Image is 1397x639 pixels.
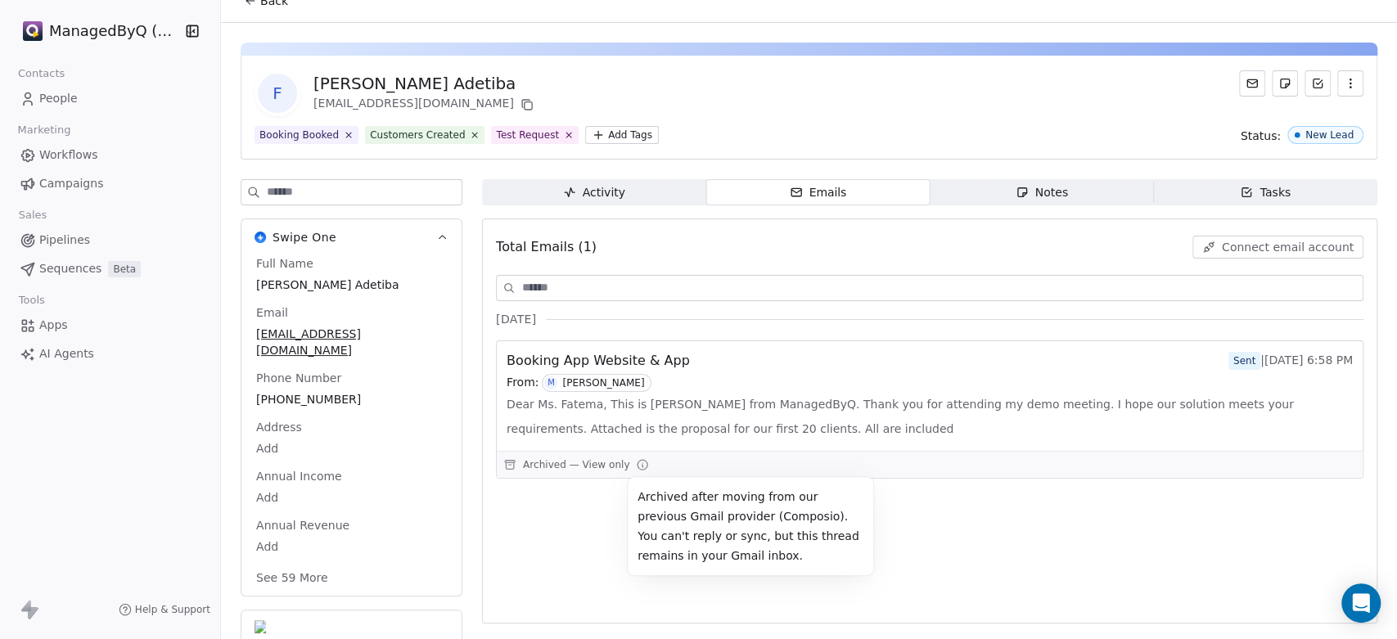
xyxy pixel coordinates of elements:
[23,21,43,41] img: Stripe.png
[507,351,690,371] span: Booking App Website & App
[255,232,266,243] img: Swipe One
[246,563,338,592] button: See 59 More
[39,146,98,164] span: Workflows
[507,392,1353,441] span: Dear Ms. Fatema, This is [PERSON_NAME] from ManagedByQ. Thank you for attending my demo meeting. ...
[135,603,210,616] span: Help & Support
[496,311,536,327] span: [DATE]
[1241,128,1281,144] span: Status:
[108,261,141,277] span: Beta
[13,85,207,112] a: People
[256,489,447,506] span: Add
[1233,353,1255,369] div: Sent
[253,419,305,435] span: Address
[241,255,462,596] div: Swipe OneSwipe One
[523,458,629,471] span: Archived — View only
[563,184,625,201] div: Activity
[39,260,101,277] span: Sequences
[49,20,180,42] span: ManagedByQ (FZE)
[256,538,447,555] span: Add
[638,490,859,562] span: Archived after moving from our previous Gmail provider (Composio). You can't reply or sync, but t...
[507,374,539,392] span: From:
[253,255,317,272] span: Full Name
[496,128,559,142] div: Test Request
[39,317,68,334] span: Apps
[273,229,336,245] span: Swipe One
[11,118,78,142] span: Marketing
[241,219,462,255] button: Swipe OneSwipe One
[253,304,291,321] span: Email
[13,312,207,339] a: Apps
[253,468,345,484] span: Annual Income
[370,128,465,142] div: Customers Created
[253,370,345,386] span: Phone Number
[39,345,94,362] span: AI Agents
[258,74,297,113] span: F
[253,517,353,533] span: Annual Revenue
[13,170,207,197] a: Campaigns
[562,377,644,389] div: [PERSON_NAME]
[1240,184,1291,201] div: Tasks
[256,391,447,407] span: [PHONE_NUMBER]
[11,288,52,313] span: Tools
[1192,236,1363,259] button: Connect email account
[39,175,103,192] span: Campaigns
[256,440,447,457] span: Add
[548,376,555,389] div: M
[13,142,207,169] a: Workflows
[13,340,207,367] a: AI Agents
[1228,352,1353,370] span: | [DATE] 6:58 PM
[20,17,174,45] button: ManagedByQ (FZE)
[313,72,537,95] div: [PERSON_NAME] Adetiba
[496,237,597,257] span: Total Emails (1)
[1341,583,1381,623] div: Open Intercom Messenger
[39,90,78,107] span: People
[13,227,207,254] a: Pipelines
[313,95,537,115] div: [EMAIL_ADDRESS][DOMAIN_NAME]
[11,61,72,86] span: Contacts
[585,126,659,144] button: Add Tags
[1305,129,1354,141] div: New Lead
[11,203,54,227] span: Sales
[13,255,207,282] a: SequencesBeta
[259,128,339,142] div: Booking Booked
[119,603,210,616] a: Help & Support
[1016,184,1068,201] div: Notes
[1222,239,1354,255] span: Connect email account
[39,232,90,249] span: Pipelines
[256,326,447,358] span: [EMAIL_ADDRESS][DOMAIN_NAME]
[256,277,447,293] span: [PERSON_NAME] Adetiba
